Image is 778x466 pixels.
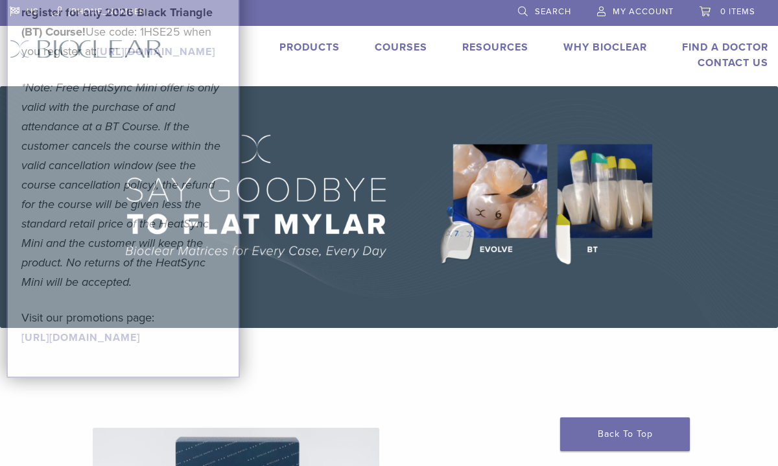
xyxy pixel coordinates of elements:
[682,41,768,54] a: Find A Doctor
[21,331,140,344] a: [URL][DOMAIN_NAME]
[21,80,220,289] em: *Note: Free HeatSync Mini offer is only valid with the purchase of and attendance at a BT Course....
[535,6,571,17] span: Search
[613,6,674,17] span: My Account
[21,308,225,347] p: Visit our promotions page:
[375,41,427,54] a: Courses
[563,41,647,54] a: Why Bioclear
[698,56,768,69] a: Contact Us
[279,41,340,54] a: Products
[560,417,690,451] a: Back To Top
[462,41,528,54] a: Resources
[720,6,755,17] span: 0 items
[97,45,215,58] a: [URL][DOMAIN_NAME]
